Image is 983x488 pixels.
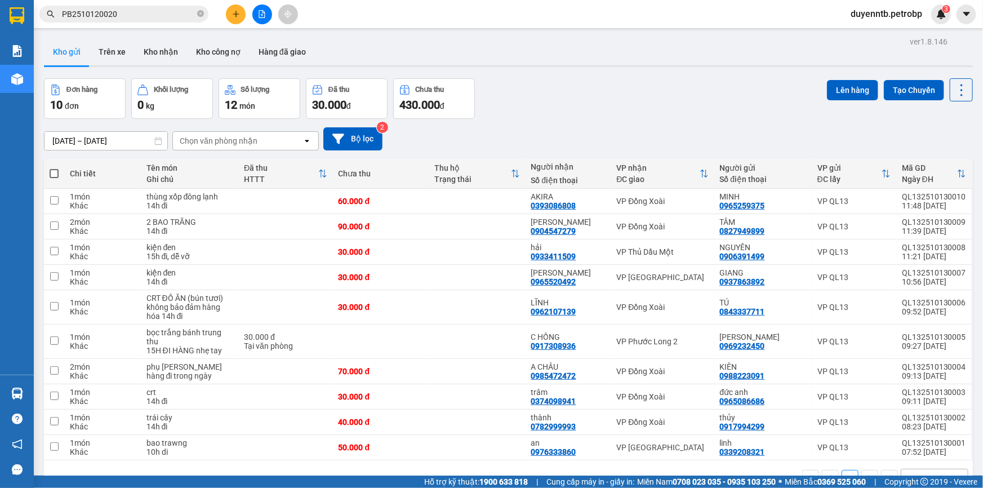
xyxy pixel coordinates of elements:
div: 30.000 đ [339,273,424,282]
span: 30.000 [312,98,346,112]
div: Tại văn phòng [244,341,327,351]
div: 0965086686 [720,397,765,406]
th: Toggle SortBy [812,159,896,189]
div: Chi tiết [70,169,135,178]
button: Hàng đã giao [250,38,315,65]
div: Số lượng [241,86,270,94]
div: Đơn hàng [66,86,97,94]
div: 2 món [70,362,135,371]
div: VP Đồng Xoài [616,367,708,376]
button: file-add [252,5,272,24]
div: VP [GEOGRAPHIC_DATA] [616,273,708,282]
div: QL132510130005 [902,332,966,341]
div: HTTT [244,175,318,184]
div: VP QL13 [817,197,891,206]
div: 14h đi [146,227,233,236]
svg: open [303,136,312,145]
div: VP QL13 [817,392,891,401]
span: search [47,10,55,18]
span: caret-down [962,9,972,19]
div: 0339208321 [720,447,765,456]
div: C VÂN [720,332,806,341]
div: 0985472472 [531,371,576,380]
span: Cung cấp máy in - giấy in: [546,476,634,488]
div: Khác [70,422,135,431]
div: VP QL13 [817,247,891,256]
svg: open [952,474,961,483]
div: 15H ĐI HÀNG nhẹ tay [146,346,233,355]
div: phụ tùng quấn keo [146,362,233,371]
div: VP QL13 [817,273,891,282]
div: 0843337711 [720,307,765,316]
div: 09:11 [DATE] [902,397,966,406]
div: Khác [70,201,135,210]
div: 30.000 đ [339,392,424,401]
div: 0965259375 [720,201,765,210]
span: món [239,101,255,110]
div: 1 món [70,438,135,447]
button: Trên xe [90,38,135,65]
span: 10 [50,98,63,112]
div: 0393086808 [531,201,576,210]
li: VP VP QL13 [6,79,78,92]
button: Đã thu30.000đ [306,78,388,119]
div: kiện đen [146,268,233,277]
span: đ [346,101,351,110]
div: 1 món [70,192,135,201]
div: 0976333860 [531,447,576,456]
div: AKIRA [531,192,606,201]
th: Toggle SortBy [238,159,333,189]
div: Mã GD [902,163,957,172]
sup: 3 [942,5,950,13]
div: 11:39 [DATE] [902,227,966,236]
div: 2 món [70,218,135,227]
div: 09:13 [DATE] [902,371,966,380]
div: an [531,438,606,447]
span: copyright [920,478,928,486]
div: Khác [70,371,135,380]
div: hàng đi trong ngày [146,371,233,380]
div: linh [720,438,806,447]
div: 0917994299 [720,422,765,431]
button: Kho nhận [135,38,187,65]
div: 0782999993 [531,422,576,431]
div: bọc trắng bánh trung thu [146,328,233,346]
strong: 1900 633 818 [479,477,528,486]
span: duyenntb.petrobp [842,7,931,21]
div: Số điện thoại [720,175,806,184]
div: 09:27 [DATE] [902,341,966,351]
span: | [536,476,538,488]
div: 14h đi [146,201,233,210]
div: thùng xốp đông lạnh [146,192,233,201]
div: Đã thu [244,163,318,172]
div: THÚY HÀ [531,268,606,277]
div: 30.000 đ [244,332,327,341]
div: hải [531,243,606,252]
div: 0374098941 [531,397,576,406]
div: thủy [720,413,806,422]
div: Số điện thoại [531,176,606,185]
div: TÂM [720,218,806,227]
div: bao trawng [146,438,233,447]
strong: 0369 525 060 [817,477,866,486]
img: icon-new-feature [936,9,946,19]
div: 11:48 [DATE] [902,201,966,210]
span: đ [440,101,444,110]
span: message [12,464,23,475]
div: VP Đồng Xoài [616,197,708,206]
button: Đơn hàng10đơn [44,78,126,119]
div: trâm [531,388,606,397]
div: VP Thủ Dầu Một [616,247,708,256]
div: Ngày ĐH [902,175,957,184]
div: MINH [720,192,806,201]
th: Toggle SortBy [896,159,972,189]
div: TÚ [720,298,806,307]
sup: 2 [377,122,388,133]
div: 11:21 [DATE] [902,252,966,261]
div: Người nhận [531,162,606,171]
img: warehouse-icon [11,388,23,400]
div: đức anh [720,388,806,397]
div: QL132510130007 [902,268,966,277]
th: Toggle SortBy [611,159,714,189]
button: caret-down [957,5,976,24]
